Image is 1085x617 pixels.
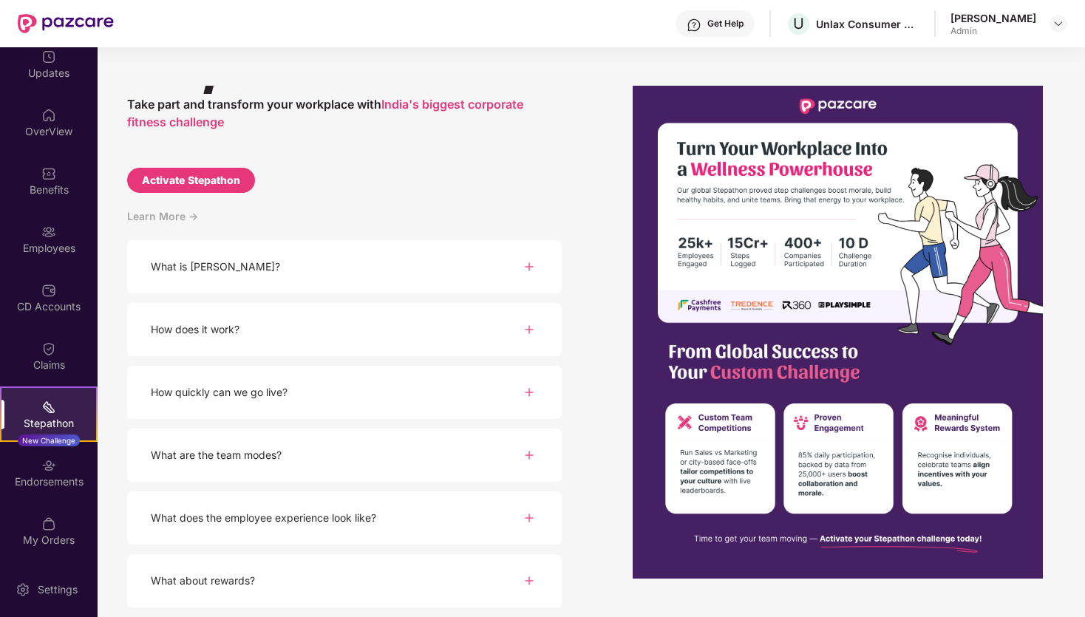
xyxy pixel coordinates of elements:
div: Admin [950,25,1036,37]
div: What about rewards? [151,573,255,589]
img: svg+xml;base64,PHN2ZyBpZD0iSGVscC0zMngzMiIgeG1sbnM9Imh0dHA6Ly93d3cudzMub3JnLzIwMDAvc3ZnIiB3aWR0aD... [687,18,701,33]
div: Settings [33,582,82,597]
img: svg+xml;base64,PHN2ZyBpZD0iRW5kb3JzZW1lbnRzIiB4bWxucz0iaHR0cDovL3d3dy53My5vcmcvMjAwMC9zdmciIHdpZH... [41,458,56,473]
span: U [793,15,804,33]
div: Get Help [707,18,744,30]
img: svg+xml;base64,PHN2ZyBpZD0iVXBkYXRlZCIgeG1sbnM9Imh0dHA6Ly93d3cudzMub3JnLzIwMDAvc3ZnIiB3aWR0aD0iMj... [41,50,56,64]
div: What does the employee experience look like? [151,510,376,526]
div: Activate Stepathon [142,172,240,188]
img: svg+xml;base64,PHN2ZyBpZD0iUGx1cy0zMngzMiIgeG1sbnM9Imh0dHA6Ly93d3cudzMub3JnLzIwMDAvc3ZnIiB3aWR0aD... [520,509,538,527]
div: [PERSON_NAME] [950,11,1036,25]
div: Stepathon [1,416,96,431]
img: svg+xml;base64,PHN2ZyBpZD0iUGx1cy0zMngzMiIgeG1sbnM9Imh0dHA6Ly93d3cudzMub3JnLzIwMDAvc3ZnIiB3aWR0aD... [520,321,538,338]
img: svg+xml;base64,PHN2ZyBpZD0iUGx1cy0zMngzMiIgeG1sbnM9Imh0dHA6Ly93d3cudzMub3JnLzIwMDAvc3ZnIiB3aWR0aD... [520,258,538,276]
img: svg+xml;base64,PHN2ZyBpZD0iTXlfT3JkZXJzIiBkYXRhLW5hbWU9Ik15IE9yZGVycyIgeG1sbnM9Imh0dHA6Ly93d3cudz... [41,517,56,531]
img: svg+xml;base64,PHN2ZyBpZD0iQ0RfQWNjb3VudHMiIGRhdGEtbmFtZT0iQ0QgQWNjb3VudHMiIHhtbG5zPSJodHRwOi8vd3... [41,283,56,298]
div: What is [PERSON_NAME]? [151,259,280,275]
img: svg+xml;base64,PHN2ZyBpZD0iUGx1cy0zMngzMiIgeG1sbnM9Imh0dHA6Ly93d3cudzMub3JnLzIwMDAvc3ZnIiB3aWR0aD... [520,384,538,401]
img: New Pazcare Logo [18,14,114,33]
img: svg+xml;base64,PHN2ZyBpZD0iQ2xhaW0iIHhtbG5zPSJodHRwOi8vd3d3LnczLm9yZy8yMDAwL3N2ZyIgd2lkdGg9IjIwIi... [41,341,56,356]
div: How does it work? [151,321,239,338]
img: svg+xml;base64,PHN2ZyBpZD0iSG9tZSIgeG1sbnM9Imh0dHA6Ly93d3cudzMub3JnLzIwMDAvc3ZnIiB3aWR0aD0iMjAiIG... [41,108,56,123]
img: svg+xml;base64,PHN2ZyBpZD0iQmVuZWZpdHMiIHhtbG5zPSJodHRwOi8vd3d3LnczLm9yZy8yMDAwL3N2ZyIgd2lkdGg9Ij... [41,166,56,181]
div: What are the team modes? [151,447,282,463]
img: svg+xml;base64,PHN2ZyBpZD0iU2V0dGluZy0yMHgyMCIgeG1sbnM9Imh0dHA6Ly93d3cudzMub3JnLzIwMDAvc3ZnIiB3aW... [16,582,30,597]
div: Take part and transform your workplace with [127,95,562,131]
img: svg+xml;base64,PHN2ZyBpZD0iRHJvcGRvd24tMzJ4MzIiIHhtbG5zPSJodHRwOi8vd3d3LnczLm9yZy8yMDAwL3N2ZyIgd2... [1052,18,1064,30]
img: svg+xml;base64,PHN2ZyB4bWxucz0iaHR0cDovL3d3dy53My5vcmcvMjAwMC9zdmciIHdpZHRoPSIyMSIgaGVpZ2h0PSIyMC... [41,400,56,415]
img: svg+xml;base64,PHN2ZyBpZD0iUGx1cy0zMngzMiIgeG1sbnM9Imh0dHA6Ly93d3cudzMub3JnLzIwMDAvc3ZnIiB3aWR0aD... [520,446,538,464]
div: How quickly can we go live? [151,384,288,400]
div: Learn More -> [127,208,562,240]
img: svg+xml;base64,PHN2ZyBpZD0iRW1wbG95ZWVzIiB4bWxucz0iaHR0cDovL3d3dy53My5vcmcvMjAwMC9zdmciIHdpZHRoPS... [41,225,56,239]
div: New Challenge [18,434,80,446]
img: svg+xml;base64,PHN2ZyBpZD0iUGx1cy0zMngzMiIgeG1sbnM9Imh0dHA6Ly93d3cudzMub3JnLzIwMDAvc3ZnIiB3aWR0aD... [520,572,538,590]
div: Unlax Consumer Solutions Private Limited [816,17,919,31]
